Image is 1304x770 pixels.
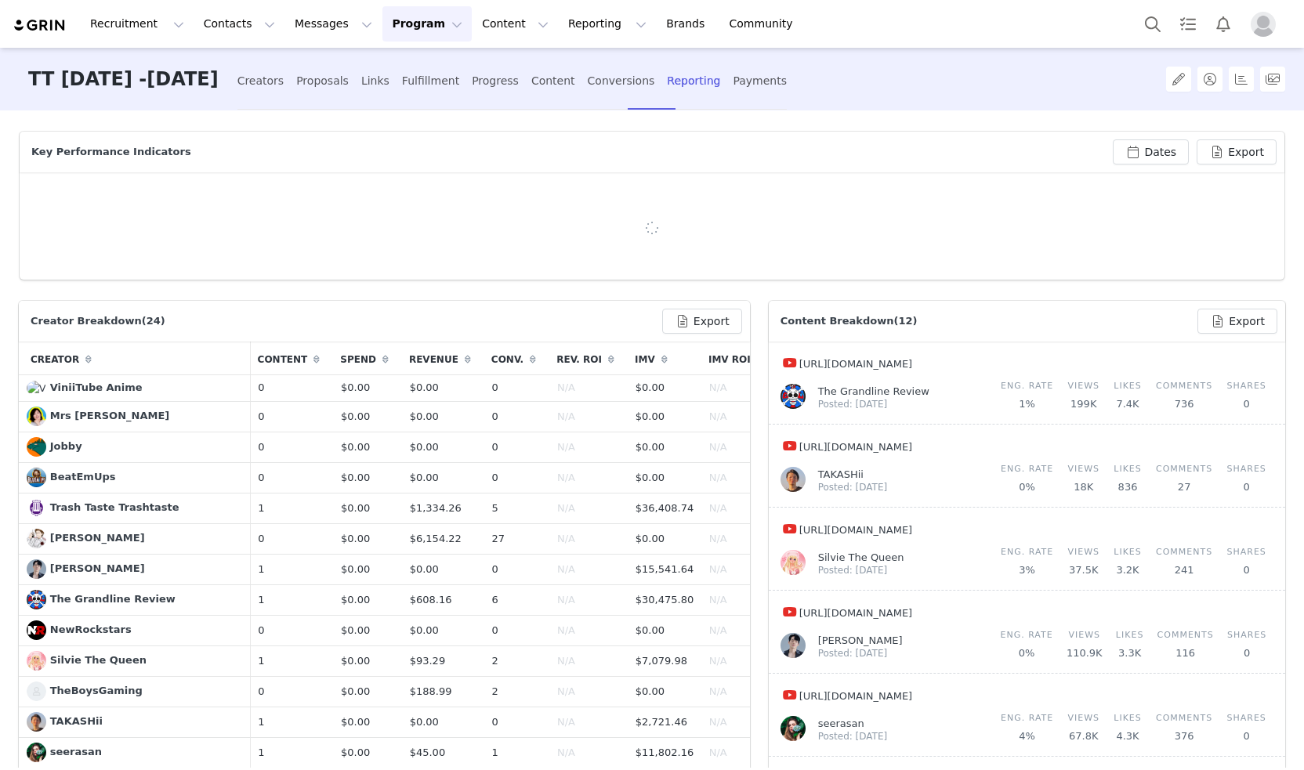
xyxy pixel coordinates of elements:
p: Shares [1226,380,1266,393]
p: Comments [1156,463,1212,476]
p: 0 [1226,562,1266,578]
span: [URL][DOMAIN_NAME] [799,524,913,536]
a: grin logo [13,18,67,33]
td: 2 [484,676,549,707]
a: Silvie The Queen [27,651,147,671]
p: Shares [1226,463,1266,476]
span: [URL][DOMAIN_NAME] [799,358,913,370]
a: Trash Taste Trashtaste [27,498,179,518]
img: TAKASHii [27,712,46,732]
div: Progress [472,60,519,102]
p: 0 [1226,479,1266,495]
td: 0 [484,615,549,645]
span: [URL][DOMAIN_NAME] [799,690,913,702]
p: [PERSON_NAME] [818,633,975,649]
span: NewRockstars [50,624,132,635]
a: [PERSON_NAME] [27,529,145,548]
p: Shares [1227,629,1266,642]
span: Mrs [PERSON_NAME] [50,410,169,421]
span: Jobby [50,440,82,452]
span: $36,408.74 [636,502,694,514]
img: Jimmy Kim [27,559,46,579]
span: $0.00 [341,624,370,636]
div: Payments [733,60,787,102]
div: Reporting [667,60,720,102]
a: BeatEmUps [27,468,116,487]
span: $0.00 [636,685,665,697]
a: NewRockstars [27,620,132,640]
p: Views [1067,463,1099,476]
span: $2,721.46 [636,716,687,728]
p: Silvie The Queen [818,550,975,566]
button: Program [382,6,472,42]
span: $7,079.98 [636,655,687,667]
p: Likes [1116,629,1144,642]
a: seerasan [27,743,102,762]
td: 1 [251,707,334,737]
p: 836 [1114,479,1142,495]
button: Messages [285,6,382,42]
span: Silvie The Queen [50,654,147,666]
span: $0.00 [636,624,665,636]
td: 27 [484,523,549,554]
button: Profile [1241,12,1291,37]
img: NewRockstars [27,620,46,640]
th: Spend [333,342,402,375]
span: $0.00 [410,381,439,393]
td: 0 [251,523,334,554]
img: ViniiTube Anime [27,381,46,396]
p: Comments [1157,629,1214,642]
p: 37.5K [1067,562,1099,578]
span: $0.00 [341,655,370,667]
p: Likes [1114,380,1142,393]
span: $93.29 [410,655,446,667]
img: Jobby [27,437,46,457]
p: 736 [1156,396,1212,412]
td: N/A [549,645,628,676]
img: Silvie The Queen [27,651,46,671]
th: Conv. [484,342,549,375]
span: $0.00 [410,410,439,422]
td: 1 [484,737,549,768]
p: 1% [1001,396,1053,412]
td: 2 [484,645,549,676]
div: Creator Breakdown [27,313,177,329]
td: 0 [484,707,549,737]
td: 0 [251,676,334,707]
img: The Grandline Review [27,590,46,609]
a: Mrs [PERSON_NAME] [27,407,169,426]
td: N/A [701,615,777,645]
span: $0.00 [341,472,370,483]
p: Shares [1226,712,1266,725]
td: N/A [549,462,628,493]
span: The Grandline Review [50,593,176,605]
p: Comments [1156,712,1212,725]
p: 18K [1067,479,1099,495]
td: N/A [701,707,777,737]
p: Posted: [DATE] [818,565,975,577]
img: The Grandline Review [781,384,806,409]
th: Creator [19,342,251,375]
div: Proposals [296,60,349,102]
th: IMV [628,342,701,375]
p: Eng. Rate [1000,629,1052,642]
td: 1 [251,584,334,615]
div: Content [531,60,575,102]
p: 27 [1156,479,1212,495]
span: $0.00 [341,563,370,575]
p: Comments [1156,380,1212,393]
img: seerasan [781,716,806,741]
img: placeholder-profile.jpg [1251,12,1276,37]
td: 0 [484,462,549,493]
p: 0% [1001,479,1053,495]
button: Recruitment [81,6,194,42]
button: Export [1197,139,1277,164]
p: 116 [1157,645,1214,661]
td: 0 [251,615,334,645]
span: $0.00 [410,563,439,575]
p: Views [1067,712,1099,725]
span: $0.00 [341,381,370,393]
img: Mrs Eats [27,407,46,426]
a: The Grandline Review [27,590,176,609]
div: Content Breakdown [777,313,929,329]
